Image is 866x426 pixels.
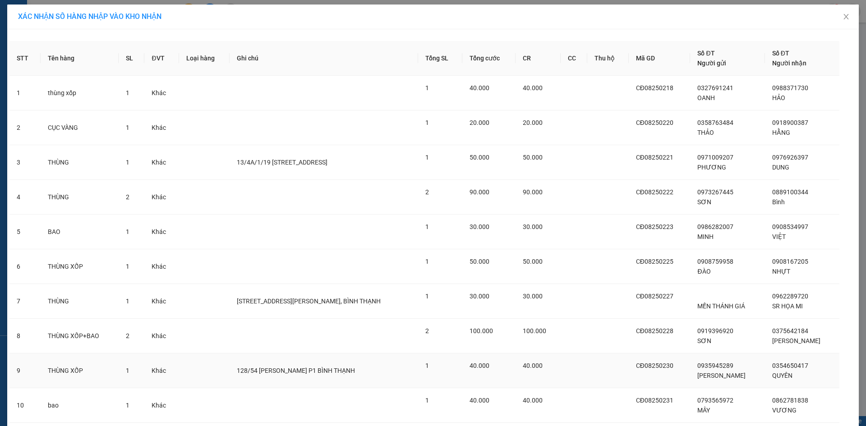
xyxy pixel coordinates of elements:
span: Bình [772,198,785,206]
span: 0976926397 [772,154,808,161]
td: 10 [9,388,41,423]
span: close [843,13,850,20]
td: 5 [9,215,41,249]
span: 20.000 [523,119,543,126]
span: 1 [425,293,429,300]
span: 40.000 [470,397,489,404]
span: 90.000 [470,188,489,196]
span: 0919396920 [697,327,733,334]
span: CĐ08250218 [636,84,673,92]
span: 100.000 [470,327,493,334]
th: Tên hàng [41,41,119,76]
span: 30.000 [523,293,543,300]
span: 0327691241 [697,84,733,92]
td: Khác [144,180,179,215]
th: Tổng cước [462,41,516,76]
span: 1 [425,119,429,126]
th: Loại hàng [179,41,230,76]
button: Close [834,5,859,30]
td: Khác [144,319,179,353]
span: MẾN THÁNH GIÁ [697,302,745,310]
span: DUNG [772,164,789,171]
span: 0908534997 [772,223,808,230]
span: 0988371730 [772,84,808,92]
span: 1 [425,397,429,404]
span: 50.000 [470,154,489,161]
span: 1 [126,124,129,131]
span: 2 [425,188,429,196]
span: 40.000 [523,397,543,404]
span: SƠN [697,198,711,206]
span: 20.000 [470,119,489,126]
span: 1 [425,84,429,92]
span: 0986282007 [697,223,733,230]
span: OANH [697,94,715,101]
th: ĐVT [144,41,179,76]
th: Ghi chú [230,41,418,76]
span: 90.000 [523,188,543,196]
td: Khác [144,145,179,180]
td: 9 [9,353,41,388]
span: 0935945289 [697,362,733,369]
span: XÁC NHẬN SỐ HÀNG NHẬP VÀO KHO NHẬN [18,12,161,21]
span: 1 [425,223,429,230]
span: SƠN [697,337,711,344]
span: 0862781838 [772,397,808,404]
th: CC [561,41,587,76]
span: CĐ08250231 [636,397,673,404]
span: 0908167205 [772,258,808,265]
span: 40.000 [523,84,543,92]
span: 1 [126,159,129,166]
span: Người gửi [697,60,726,67]
span: 0908759958 [697,258,733,265]
span: 13/4A/1/19 [STREET_ADDRESS] [237,159,327,166]
td: Khác [144,353,179,388]
span: 40.000 [523,362,543,369]
span: PHƯƠNG [697,164,726,171]
span: 0375642184 [772,327,808,334]
span: 1 [425,362,429,369]
span: 2 [126,332,129,339]
span: VIỆT [772,233,786,240]
span: VƯƠNG [772,407,797,414]
td: 1 [9,76,41,110]
span: 1 [126,298,129,305]
td: THÙNG [41,180,119,215]
span: 0962289720 [772,293,808,300]
td: Khác [144,249,179,284]
span: CĐ08250228 [636,327,673,334]
td: CỤC VÀNG [41,110,119,145]
td: THÙNG XỐP [41,353,119,388]
span: HẢO [772,94,785,101]
td: Khác [144,110,179,145]
span: 40.000 [470,84,489,92]
span: 0793565972 [697,397,733,404]
span: Số ĐT [772,50,789,57]
td: 4 [9,180,41,215]
td: THÙNG XỐP+BAO [41,319,119,353]
span: CĐ08250230 [636,362,673,369]
td: THÙNG [41,284,119,319]
td: 7 [9,284,41,319]
span: 30.000 [523,223,543,230]
th: STT [9,41,41,76]
span: [STREET_ADDRESS][PERSON_NAME], BÌNH THẠNH [237,298,381,305]
span: 0973267445 [697,188,733,196]
span: 1 [126,228,129,235]
th: Tổng SL [418,41,463,76]
span: [PERSON_NAME] [772,337,820,344]
td: Khác [144,76,179,110]
th: SL [119,41,144,76]
td: bao [41,388,119,423]
td: Khác [144,284,179,319]
span: CĐ08250220 [636,119,673,126]
td: thùng xốp [41,76,119,110]
span: MÂY [697,407,710,414]
span: CĐ08250221 [636,154,673,161]
span: CĐ08250225 [636,258,673,265]
span: 0358763484 [697,119,733,126]
span: ĐÀO [697,268,710,275]
span: 100.000 [523,327,546,334]
span: 1 [126,89,129,96]
span: HẰNG [772,129,790,136]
